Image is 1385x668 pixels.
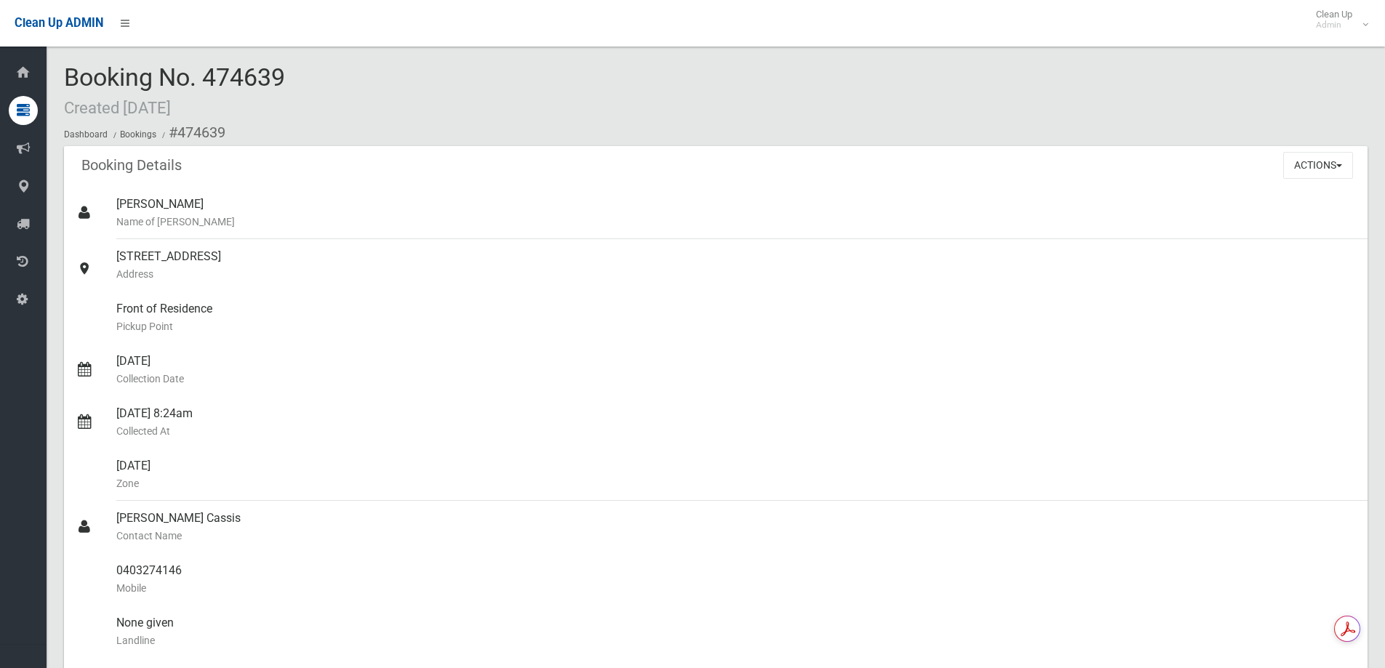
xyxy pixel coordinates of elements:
[116,501,1356,553] div: [PERSON_NAME] Cassis
[116,239,1356,291] div: [STREET_ADDRESS]
[64,98,171,117] small: Created [DATE]
[116,579,1356,597] small: Mobile
[64,129,108,140] a: Dashboard
[116,448,1356,501] div: [DATE]
[158,119,225,146] li: #474639
[116,265,1356,283] small: Address
[116,344,1356,396] div: [DATE]
[116,187,1356,239] div: [PERSON_NAME]
[64,151,199,180] header: Booking Details
[15,16,103,30] span: Clean Up ADMIN
[64,63,285,119] span: Booking No. 474639
[116,605,1356,658] div: None given
[116,291,1356,344] div: Front of Residence
[116,553,1356,605] div: 0403274146
[116,527,1356,544] small: Contact Name
[120,129,156,140] a: Bookings
[116,370,1356,387] small: Collection Date
[116,213,1356,230] small: Name of [PERSON_NAME]
[116,422,1356,440] small: Collected At
[116,475,1356,492] small: Zone
[116,318,1356,335] small: Pickup Point
[116,632,1356,649] small: Landline
[1283,152,1353,179] button: Actions
[1316,20,1352,31] small: Admin
[1309,9,1367,31] span: Clean Up
[116,396,1356,448] div: [DATE] 8:24am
